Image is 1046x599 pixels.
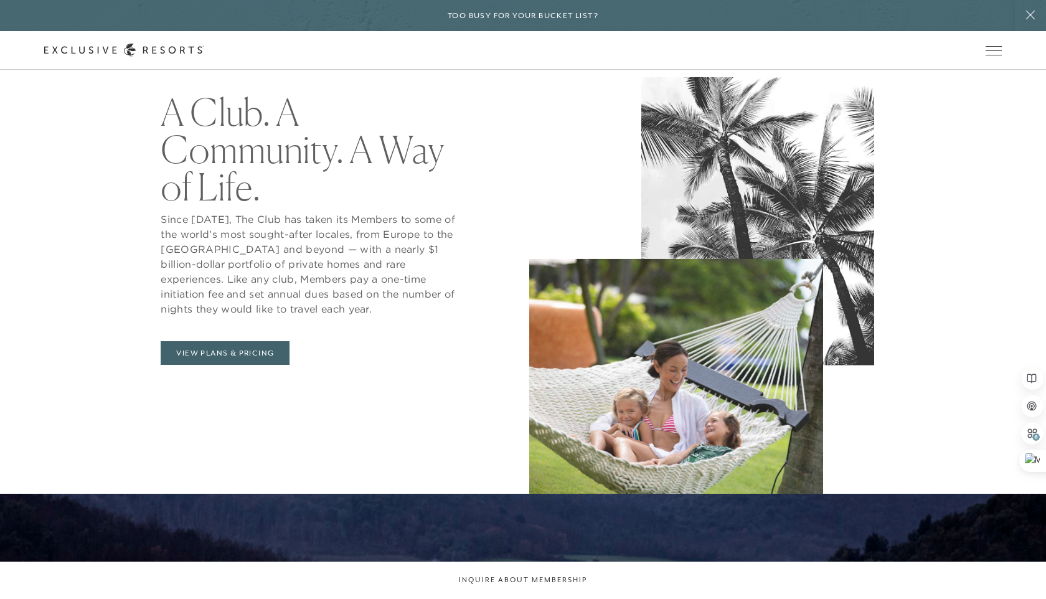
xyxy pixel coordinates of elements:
[161,93,456,205] h2: A Club. A Community. A Way of Life.
[641,77,874,366] img: Black and white palm trees.
[161,341,290,365] a: View Plans & Pricing
[448,10,598,22] h6: Too busy for your bucket list?
[161,212,456,316] p: Since [DATE], The Club has taken its Members to some of the world’s most sought-after locales, fr...
[529,259,824,497] img: A member of the vacation club Exclusive Resorts relaxing in a hammock with her two children at a ...
[986,46,1002,55] button: Open navigation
